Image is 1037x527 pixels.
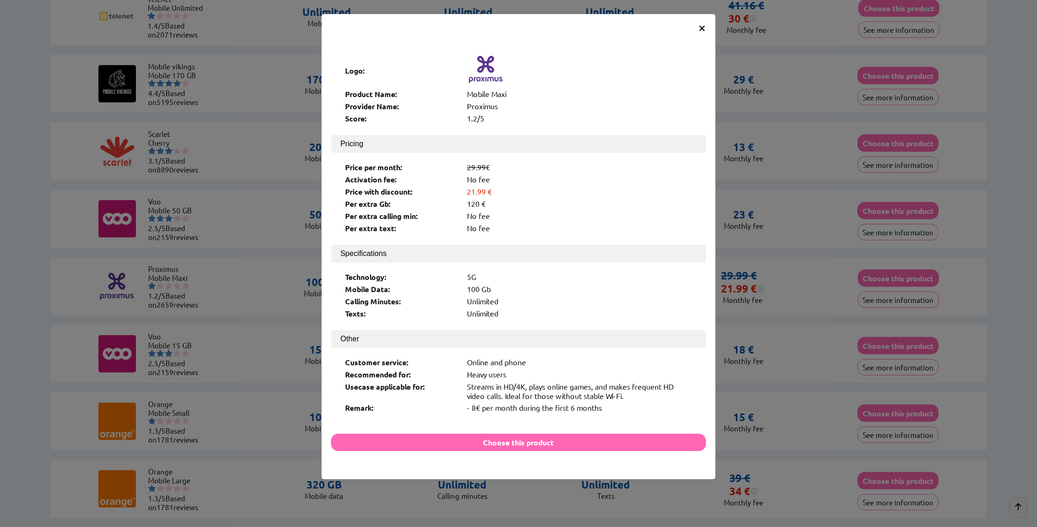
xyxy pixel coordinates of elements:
div: Recommended for: [345,369,458,379]
div: 1.2/5 [467,113,692,123]
b: Logo: [345,66,365,75]
div: Online and phone [467,357,692,367]
div: Provider Name: [345,101,458,111]
div: No fee [467,211,692,221]
button: Pricing [331,135,706,153]
div: Mobile Data: [345,284,458,294]
div: Unlimited [467,296,692,306]
div: Per extra calling min: [345,211,458,221]
div: Mobile Maxi [467,89,692,99]
button: Specifications [331,245,706,263]
a: Choose this product [331,437,706,447]
button: Other [331,330,706,348]
div: Texts: [345,309,458,318]
s: 29.99 [467,162,486,172]
div: Unlimited [467,309,692,318]
div: Score: [345,113,458,123]
div: 100 Gb [467,284,692,294]
div: Price per month: [345,162,458,172]
div: Per extra Gb: [345,199,458,209]
div: - 8€ per month during the first 6 months [467,403,692,413]
div: Heavy users [467,369,692,379]
div: 5G [467,272,692,282]
div: No fee [467,174,692,184]
div: Per extra text: [345,223,458,233]
img: Logo of Proximus [467,51,504,88]
div: Product Name: [345,89,458,99]
div: Customer service: [345,357,458,367]
div: Technology: [345,272,458,282]
div: Streams in HD/4K, plays online games, and makes frequent HD video calls. Ideal for those without ... [467,382,692,400]
div: Calling Minutes: [345,296,458,306]
div: Proximus [467,101,692,111]
div: Activation fee: [345,174,458,184]
div: Price with discount: [345,187,458,196]
div: 21.99 € [467,187,692,196]
div: 120 € [467,199,692,209]
div: Usecase applicable for: [345,382,458,400]
button: Choose this product [331,434,706,451]
span: × [698,19,706,36]
div: € [467,162,692,172]
div: No fee [467,223,692,233]
div: Remark: [345,403,458,413]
